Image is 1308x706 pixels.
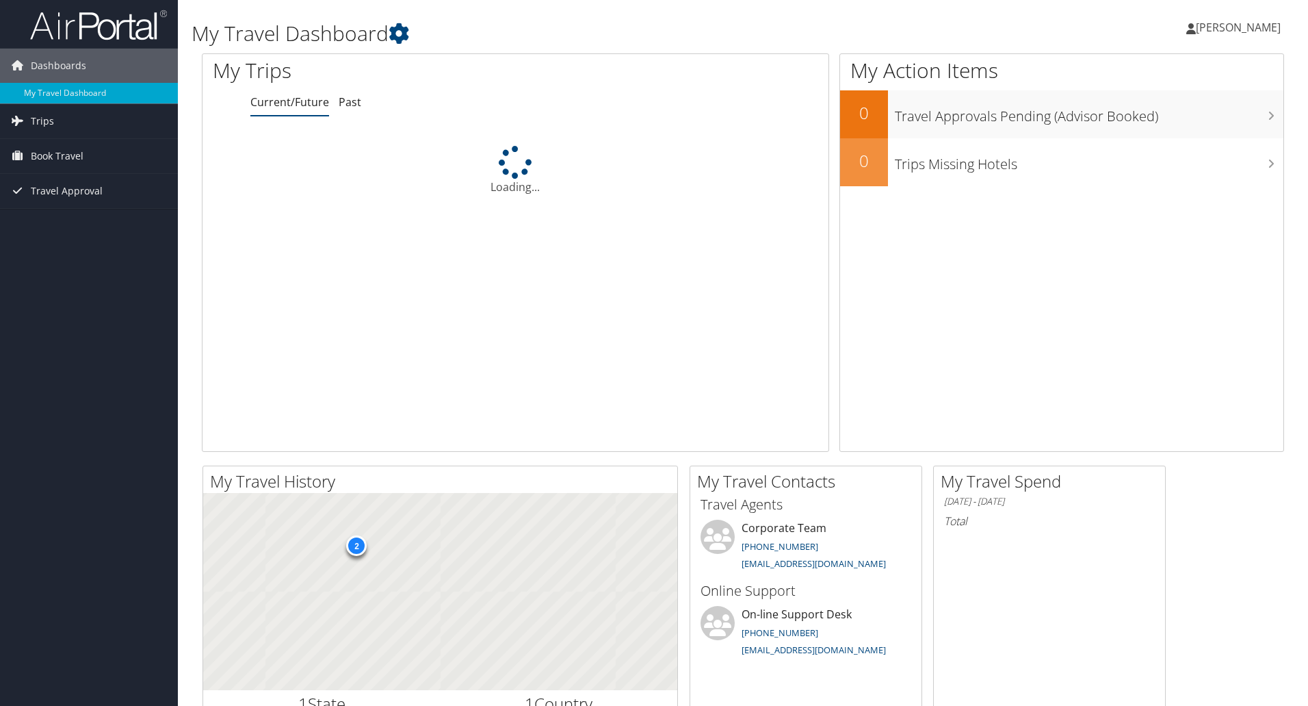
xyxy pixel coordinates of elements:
li: Corporate Team [694,520,918,576]
a: Current/Future [250,94,329,110]
span: [PERSON_NAME] [1196,20,1281,35]
span: Trips [31,104,54,138]
span: Dashboards [31,49,86,83]
h2: My Travel Contacts [697,470,921,493]
h2: My Travel History [210,470,677,493]
a: 0Travel Approvals Pending (Advisor Booked) [840,90,1283,138]
h2: My Travel Spend [941,470,1165,493]
h3: Travel Approvals Pending (Advisor Booked) [895,100,1283,126]
a: 0Trips Missing Hotels [840,138,1283,186]
h3: Trips Missing Hotels [895,148,1283,174]
a: [PERSON_NAME] [1186,7,1294,48]
h6: Total [944,514,1155,529]
div: 2 [346,535,367,555]
h1: My Trips [213,56,558,85]
h1: My Travel Dashboard [192,19,927,48]
span: Travel Approval [31,174,103,208]
li: On-line Support Desk [694,606,918,662]
a: [PHONE_NUMBER] [742,627,818,639]
div: Loading... [202,146,828,195]
h3: Online Support [701,581,911,601]
a: [EMAIL_ADDRESS][DOMAIN_NAME] [742,557,886,570]
h6: [DATE] - [DATE] [944,495,1155,508]
h1: My Action Items [840,56,1283,85]
span: Book Travel [31,139,83,173]
h2: 0 [840,149,888,173]
h3: Travel Agents [701,495,911,514]
img: airportal-logo.png [30,9,167,41]
a: [PHONE_NUMBER] [742,540,818,553]
a: Past [339,94,361,110]
a: [EMAIL_ADDRESS][DOMAIN_NAME] [742,644,886,656]
h2: 0 [840,101,888,125]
